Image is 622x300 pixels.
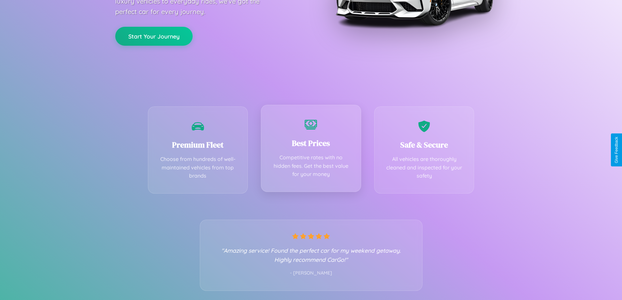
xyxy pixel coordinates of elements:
h3: Best Prices [271,138,351,149]
p: - [PERSON_NAME] [213,269,409,277]
h3: Safe & Secure [384,139,464,150]
div: Give Feedback [614,137,619,163]
p: Choose from hundreds of well-maintained vehicles from top brands [158,155,238,180]
button: Start Your Journey [115,27,193,46]
p: "Amazing service! Found the perfect car for my weekend getaway. Highly recommend CarGo!" [213,246,409,264]
p: All vehicles are thoroughly cleaned and inspected for your safety [384,155,464,180]
p: Competitive rates with no hidden fees. Get the best value for your money [271,153,351,179]
h3: Premium Fleet [158,139,238,150]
